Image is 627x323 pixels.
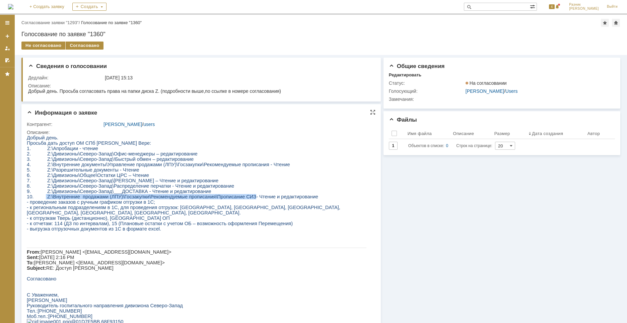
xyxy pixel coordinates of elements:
a: [EMAIL_ADDRESS][DOMAIN_NAME] [59,196,142,202]
div: / [103,122,370,127]
div: Сделать домашней страницей [612,19,620,27]
span: [PHONE_NUMBER] [21,179,66,184]
div: Статус: [389,80,464,86]
div: Описание: [28,83,372,88]
div: Замечания: [389,96,464,102]
a: Мои согласования [2,55,13,66]
div: На всю страницу [370,110,375,115]
div: Описание: [27,130,372,135]
span: 4 [549,4,555,9]
span: Объектов в списке: [408,143,444,148]
div: Голосование по заявке "1360" [81,20,142,25]
a: [PERSON_NAME] [466,88,504,94]
span: Сведения о голосовании [28,63,107,69]
span: Общие сведения [389,63,445,69]
span: Расширенный поиск [530,3,537,9]
div: Создать [72,3,107,11]
div: Редактировать [389,72,421,78]
img: logo [8,4,13,9]
span: Информация о заявке [27,110,97,116]
span: [DATE] 15:13 [105,75,133,80]
th: Размер [492,128,526,139]
div: Добавить в избранное [601,19,609,27]
div: 0 [446,142,448,150]
a: Согласование заявки "1293" [21,20,79,25]
span: [PHONE_NUMBER] [11,173,55,179]
a: [EMAIL_ADDRESS][DOMAIN_NAME] [52,207,135,212]
th: Автор [585,128,615,139]
th: Дата создания [526,128,584,139]
span: [PERSON_NAME] [569,7,599,11]
span: Файлы [389,117,417,123]
div: Дата создания [532,131,563,136]
div: Дедлайн: [28,75,103,80]
a: Users [505,88,518,94]
th: Имя файла [405,128,450,139]
span: : [20,179,21,184]
div: Имя файла [408,131,432,136]
a: Мои заявки [2,43,13,54]
span: : [9,173,11,179]
a: Создать заявку [2,31,13,42]
a: users [143,122,155,127]
a: [PERSON_NAME] [103,122,142,127]
span: На согласовании [466,80,507,86]
a: Перейти на домашнюю страницу [8,4,13,9]
div: Контрагент: [27,122,102,127]
div: Описание [453,131,474,136]
div: / [21,20,81,25]
div: Голосующий: [389,88,464,94]
i: Строк на странице: [408,142,492,150]
div: Размер [494,131,510,136]
div: Голосование по заявке "1360" [21,31,620,38]
span: Разник [569,3,599,7]
div: Автор [587,131,600,136]
div: / [466,88,611,94]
